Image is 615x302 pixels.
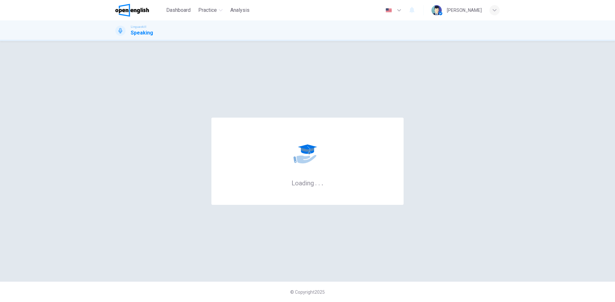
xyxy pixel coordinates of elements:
a: OpenEnglish logo [115,4,164,17]
span: Dashboard [166,6,191,14]
img: OpenEnglish logo [115,4,149,17]
img: en [385,8,393,13]
h6: . [318,177,320,188]
span: Practice [198,6,217,14]
button: Dashboard [164,4,193,16]
span: Linguaskill [131,25,146,29]
h6: . [321,177,324,188]
h6: . [315,177,317,188]
div: [PERSON_NAME] [447,6,482,14]
button: Practice [196,4,225,16]
span: Analysis [230,6,250,14]
h6: Loading [291,179,324,187]
img: Profile picture [431,5,442,15]
button: Analysis [228,4,252,16]
h1: Speaking [131,29,153,37]
span: © Copyright 2025 [290,290,325,295]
